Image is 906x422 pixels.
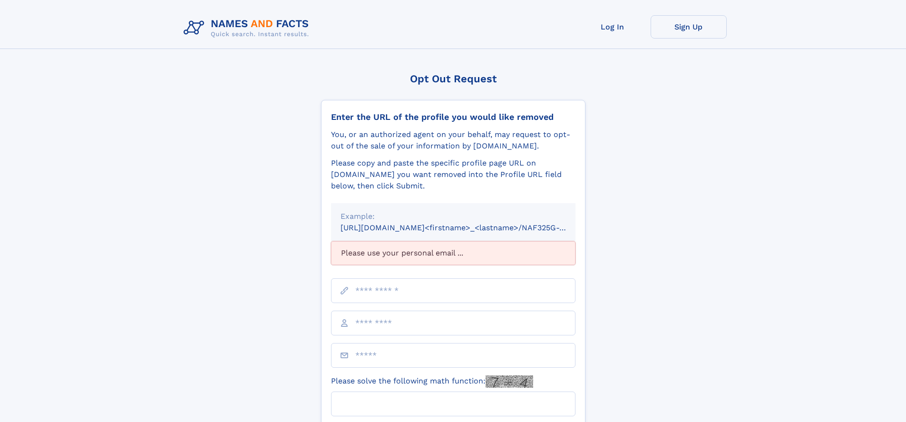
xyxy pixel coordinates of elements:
div: Please use your personal email ... [331,241,575,265]
label: Please solve the following math function: [331,375,533,388]
div: Opt Out Request [321,73,585,85]
div: Example: [341,211,566,222]
img: Logo Names and Facts [180,15,317,41]
div: Please copy and paste the specific profile page URL on [DOMAIN_NAME] you want removed into the Pr... [331,157,575,192]
div: Enter the URL of the profile you would like removed [331,112,575,122]
a: Sign Up [651,15,727,39]
div: You, or an authorized agent on your behalf, may request to opt-out of the sale of your informatio... [331,129,575,152]
a: Log In [575,15,651,39]
small: [URL][DOMAIN_NAME]<firstname>_<lastname>/NAF325G-xxxxxxxx [341,223,594,232]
